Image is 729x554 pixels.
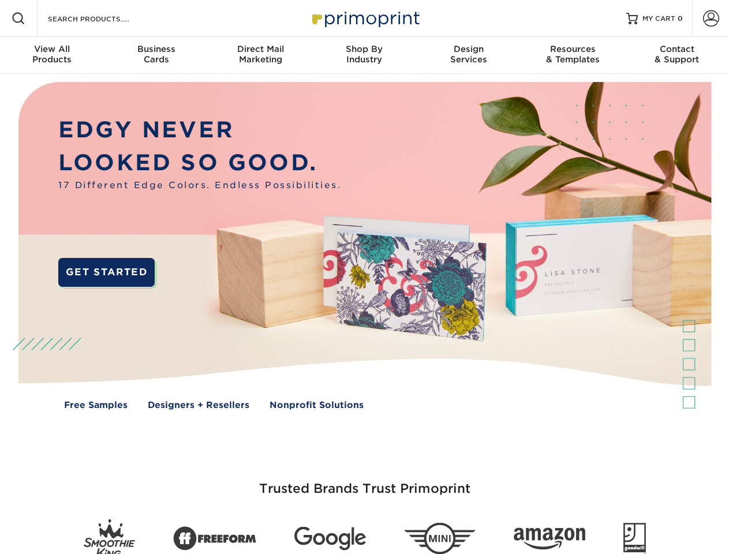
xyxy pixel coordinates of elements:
span: Resources [521,44,625,54]
a: Free Samples [64,399,128,412]
img: Primoprint [307,6,423,31]
div: Services [417,44,521,65]
img: Amazon [514,528,585,550]
a: Contact& Support [625,37,729,74]
img: Google [294,527,366,551]
a: Shop ByIndustry [312,37,416,74]
span: 0 [678,14,683,23]
span: Business [104,44,208,54]
div: & Support [625,44,729,65]
span: 17 Different Edge Colors. Endless Possibilities. [58,179,341,192]
input: SEARCH PRODUCTS..... [47,12,159,25]
span: Shop By [312,44,416,54]
a: Direct MailMarketing [208,37,312,74]
p: EDGY NEVER [58,114,341,147]
div: & Templates [521,44,625,65]
a: DesignServices [417,37,521,74]
a: Resources& Templates [521,37,625,74]
span: Contact [625,44,729,54]
a: Nonprofit Solutions [270,399,364,412]
p: LOOKED SO GOOD. [58,147,341,179]
span: Direct Mail [208,44,312,54]
h3: Trusted Brands Trust Primoprint [27,454,702,510]
div: Industry [312,44,416,65]
a: GET STARTED [58,258,155,287]
div: Marketing [208,44,312,65]
div: Cards [104,44,208,65]
img: Goodwill [623,523,646,554]
span: Design [417,44,521,54]
a: BusinessCards [104,37,208,74]
a: Designers + Resellers [148,399,249,412]
span: MY CART [642,14,675,24]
